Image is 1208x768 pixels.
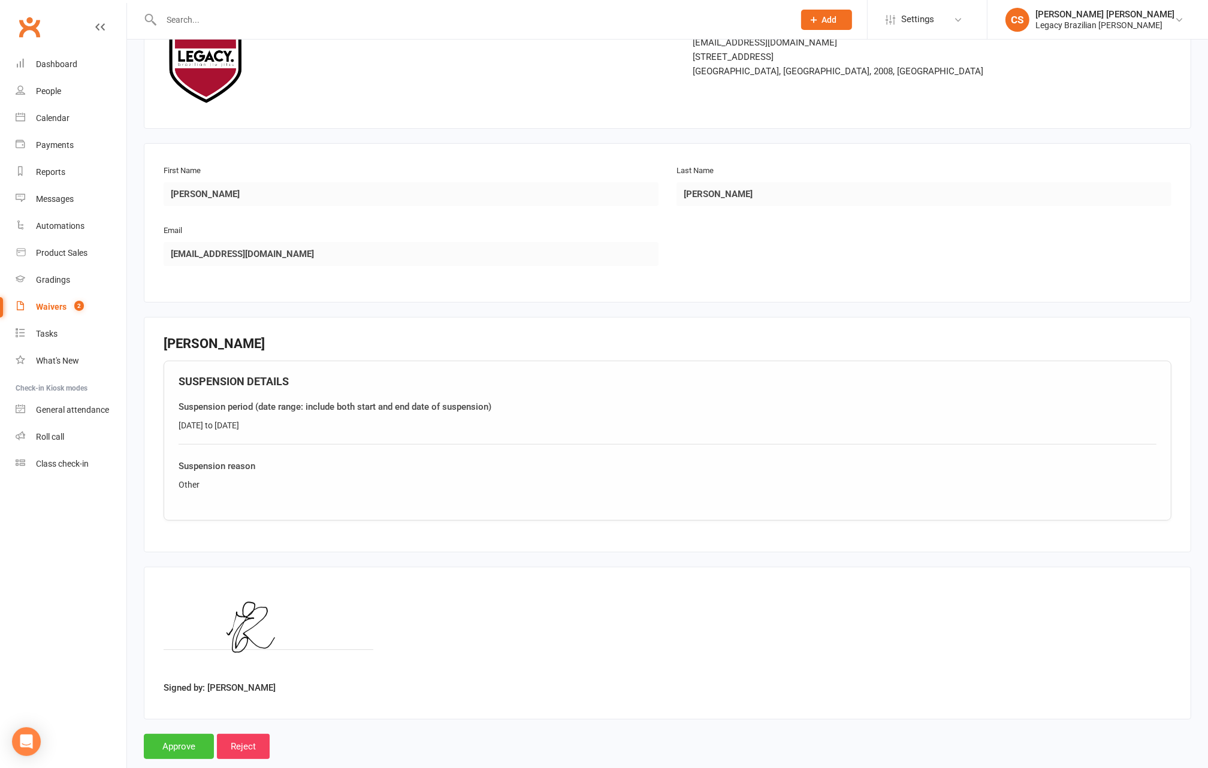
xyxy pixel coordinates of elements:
div: Waivers [36,302,67,312]
div: Class check-in [36,459,89,468]
a: What's New [16,347,126,374]
div: People [36,86,61,96]
span: Settings [901,6,934,33]
div: Payments [36,140,74,150]
a: Tasks [16,320,126,347]
a: Clubworx [14,12,44,42]
span: Add [822,15,837,25]
a: Automations [16,213,126,240]
div: Suspension reason [179,459,1156,473]
div: Calendar [36,113,70,123]
a: Dashboard [16,51,126,78]
div: Product Sales [36,248,87,258]
a: Calendar [16,105,126,132]
label: Email [164,225,182,237]
div: Roll call [36,432,64,442]
div: CS [1005,8,1029,32]
input: Approve [144,734,214,759]
div: [PERSON_NAME] [PERSON_NAME] [1035,9,1174,20]
a: Payments [16,132,126,159]
a: Waivers 2 [16,294,126,320]
div: Tasks [36,329,58,338]
div: Gradings [36,275,70,285]
label: Last Name [677,165,714,177]
a: Messages [16,186,126,213]
a: General attendance kiosk mode [16,397,126,424]
a: Gradings [16,267,126,294]
span: 2 [74,301,84,311]
img: image1754902139.png [164,586,373,676]
a: Class kiosk mode [16,450,126,477]
a: People [16,78,126,105]
div: Suspension period (date range: include both start and end date of suspension) [179,400,1156,414]
input: Reject [217,734,270,759]
a: Product Sales [16,240,126,267]
div: Open Intercom Messenger [12,727,41,756]
label: First Name [164,165,201,177]
div: [EMAIL_ADDRESS][DOMAIN_NAME] [693,35,1017,50]
button: Add [801,10,852,30]
div: [STREET_ADDRESS] [693,50,1017,64]
label: Signed by: [PERSON_NAME] [164,681,276,695]
img: e4588c08-1ec2-45d6-b654-c6f3d6eb69a1.png [164,21,247,105]
div: General attendance [36,405,109,415]
div: Automations [36,221,84,231]
div: Other [179,478,1156,491]
div: Dashboard [36,59,77,69]
h3: [PERSON_NAME] [164,337,1171,351]
div: Reports [36,167,65,177]
a: Reports [16,159,126,186]
h4: SUSPENSION DETAILS [179,376,1156,388]
input: Search... [158,11,786,28]
div: [DATE] to [DATE] [179,419,1156,432]
a: Roll call [16,424,126,450]
div: Legacy Brazilian [PERSON_NAME] [1035,20,1174,31]
div: What's New [36,356,79,365]
div: [GEOGRAPHIC_DATA], [GEOGRAPHIC_DATA], 2008, [GEOGRAPHIC_DATA] [693,64,1017,78]
div: Messages [36,194,74,204]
